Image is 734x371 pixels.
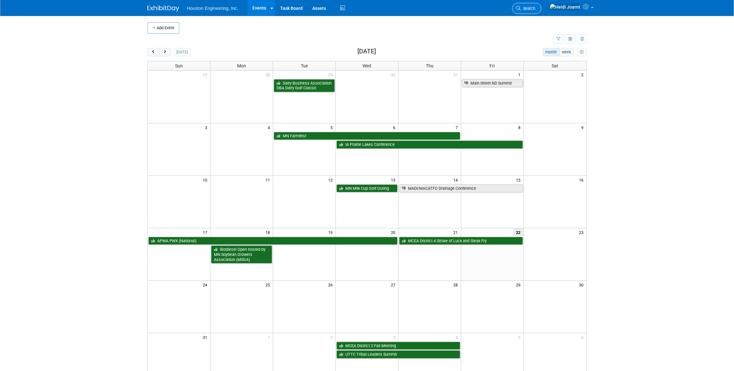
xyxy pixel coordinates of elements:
[578,176,586,184] span: 16
[330,123,335,131] span: 5
[202,281,210,289] span: 24
[390,281,398,289] span: 27
[453,71,461,79] span: 31
[328,176,335,184] span: 12
[581,71,586,79] span: 2
[147,22,179,34] button: Add Event
[390,71,398,79] span: 30
[363,63,371,68] span: Wed
[267,123,273,131] span: 4
[453,228,461,236] span: 21
[357,48,376,55] h2: [DATE]
[265,71,273,79] span: 28
[462,79,523,87] a: Main Street ND Summit
[552,63,558,68] span: Sat
[159,48,171,56] button: next
[521,6,535,11] span: Search
[202,228,210,236] span: 17
[399,237,523,245] a: MCEA District 4 Stroke of Luck and Steak Fry
[328,71,335,79] span: 29
[202,71,210,79] span: 27
[211,245,272,264] a: Biodiesel Open hosted by MN Soybean Growers Association (MSGA)
[581,123,586,131] span: 9
[512,3,541,14] a: Search
[392,123,398,131] span: 6
[490,63,495,68] span: Fri
[390,176,398,184] span: 13
[174,48,191,56] button: [DATE]
[336,342,460,350] a: MCEA District 2 Fall Meeting
[265,281,273,289] span: 25
[187,6,238,11] span: Houston Engineering, Inc.
[267,333,273,341] span: 1
[518,123,524,131] span: 8
[513,228,524,236] span: 22
[581,333,586,341] span: 6
[237,63,246,68] span: Mon
[578,281,586,289] span: 30
[455,123,461,131] span: 7
[580,50,584,54] i: Personalize Calendar
[265,228,273,236] span: 18
[455,333,461,341] span: 4
[336,184,398,193] a: MN Milk Cup Golf Outing
[147,5,179,12] img: ExhibitDay
[301,63,308,68] span: Tue
[330,333,335,341] span: 2
[453,281,461,289] span: 28
[577,48,587,56] button: myCustomButton
[559,48,574,56] button: week
[453,176,461,184] span: 14
[426,63,434,68] span: Thu
[204,123,210,131] span: 3
[550,3,581,10] img: Heidi Joarnt
[336,350,460,359] a: UTTC Tribal Leaders Summit
[399,184,523,193] a: MADI/MACATFO Drainage Conference
[175,63,183,68] span: Sun
[202,333,210,341] span: 31
[390,228,398,236] span: 20
[336,141,523,149] a: IA Prairie Lakes Conference
[202,176,210,184] span: 10
[274,79,335,92] a: Dairy Business Association DBA Dairy Golf Classic
[147,48,159,56] button: prev
[543,48,560,56] button: month
[148,237,398,245] a: APWA PWX (National)
[274,132,460,140] a: MN Farmfest
[328,281,335,289] span: 26
[392,333,398,341] span: 3
[516,176,524,184] span: 15
[328,228,335,236] span: 19
[518,333,524,341] span: 5
[516,281,524,289] span: 29
[578,228,586,236] span: 23
[518,71,524,79] span: 1
[265,176,273,184] span: 11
